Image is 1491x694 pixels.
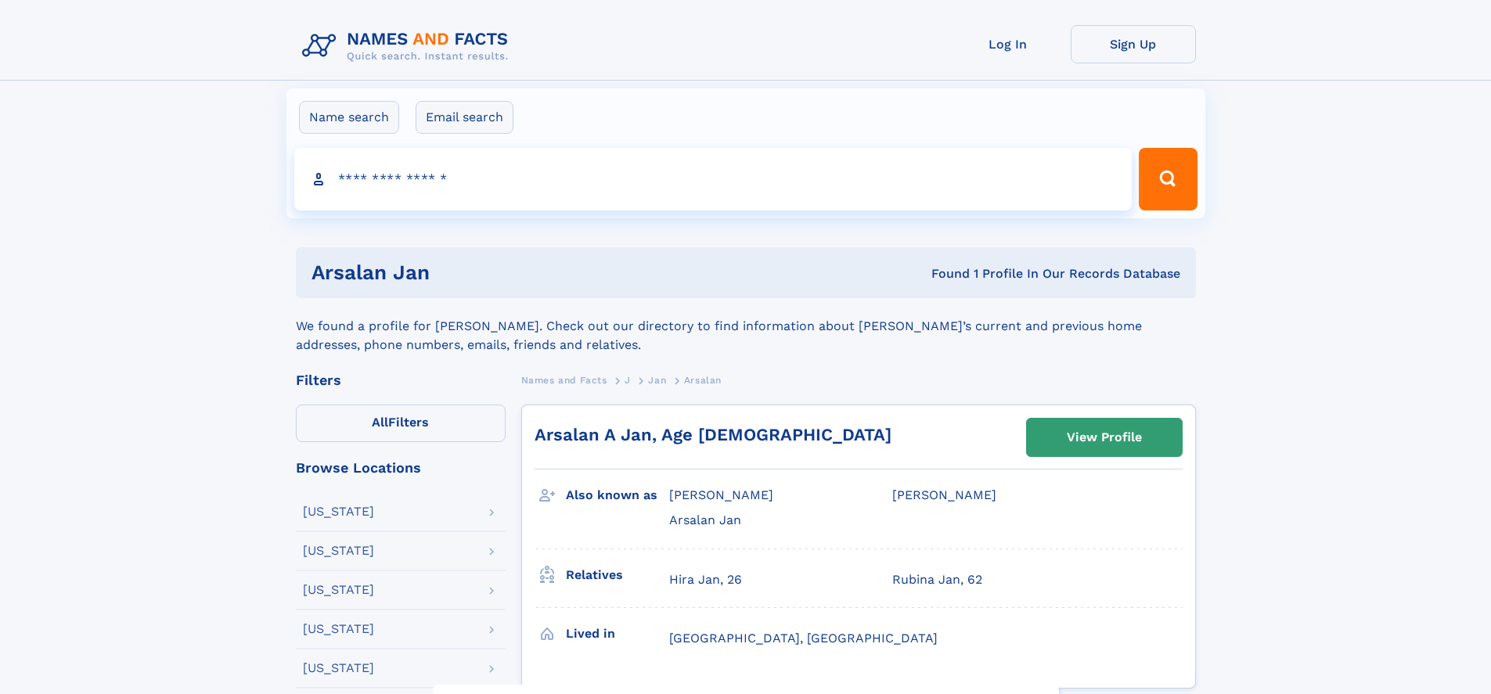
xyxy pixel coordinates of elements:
div: [US_STATE] [303,545,374,557]
div: Filters [296,373,506,387]
span: [PERSON_NAME] [892,487,996,502]
h3: Lived in [566,620,669,647]
span: Arsalan [684,375,722,386]
h3: Relatives [566,562,669,588]
a: J [625,370,631,390]
label: Filters [296,405,506,442]
a: Arsalan A Jan, Age [DEMOGRAPHIC_DATA] [535,425,891,444]
button: Search Button [1139,148,1197,210]
a: Names and Facts [521,370,607,390]
label: Name search [299,101,399,134]
a: Rubina Jan, 62 [892,571,982,588]
label: Email search [416,101,513,134]
a: Log In [945,25,1071,63]
div: Browse Locations [296,461,506,475]
span: Jan [648,375,666,386]
span: Arsalan Jan [669,512,741,527]
img: Logo Names and Facts [296,25,521,67]
div: [US_STATE] [303,584,374,596]
input: search input [294,148,1133,210]
a: Jan [648,370,666,390]
div: We found a profile for [PERSON_NAME]. Check out our directory to find information about [PERSON_N... [296,298,1196,354]
a: View Profile [1027,419,1182,456]
div: [US_STATE] [303,623,374,635]
div: View Profile [1067,419,1142,455]
div: [US_STATE] [303,662,374,674]
a: Hira Jan, 26 [669,571,742,588]
span: [PERSON_NAME] [669,487,773,502]
span: [GEOGRAPHIC_DATA], [GEOGRAPHIC_DATA] [669,631,938,645]
div: Found 1 Profile In Our Records Database [680,265,1180,282]
span: All [372,415,388,430]
a: Sign Up [1071,25,1196,63]
span: J [625,375,631,386]
h1: Arsalan Jan [312,263,681,282]
h3: Also known as [566,482,669,509]
div: [US_STATE] [303,505,374,518]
